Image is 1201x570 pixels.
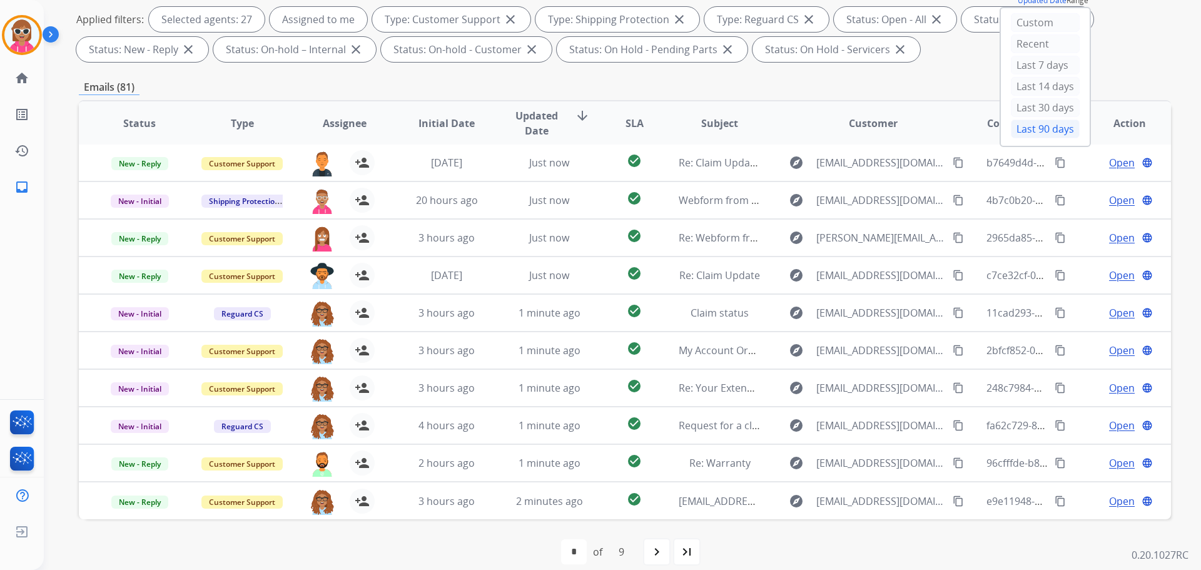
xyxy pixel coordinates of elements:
span: b7649d4d-b81a-4322-8c09-790ad00d6473 [986,156,1182,170]
mat-icon: person_add [355,380,370,395]
mat-icon: check_circle [627,379,642,394]
span: Open [1109,268,1135,283]
mat-icon: content_copy [1055,195,1066,206]
span: 96cfffde-b8a4-4b55-bbf2-c7bd131117b5 [986,456,1173,470]
span: [EMAIL_ADDRESS][DOMAIN_NAME] [816,494,945,509]
mat-icon: history [14,143,29,158]
mat-icon: check_circle [627,416,642,431]
mat-icon: language [1142,157,1153,168]
mat-icon: content_copy [953,382,964,394]
img: agent-avatar [310,338,335,364]
mat-icon: content_copy [1055,232,1066,243]
span: Conversation ID [987,116,1067,131]
mat-icon: language [1142,420,1153,431]
mat-icon: person_add [355,455,370,471]
mat-icon: close [929,12,944,27]
span: Updated Date [509,108,565,138]
span: Assignee [323,116,367,131]
img: agent-avatar [310,300,335,327]
span: 1 minute ago [519,419,580,432]
mat-icon: content_copy [1055,420,1066,431]
mat-icon: content_copy [953,157,964,168]
img: agent-avatar [310,489,335,515]
span: Status [123,116,156,131]
img: avatar [4,18,39,53]
img: agent-avatar [310,188,335,214]
span: Customer Support [201,270,283,283]
span: 3 hours ago [418,381,475,395]
mat-icon: content_copy [1055,457,1066,469]
div: Type: Shipping Protection [535,7,699,32]
div: Last 14 days [1011,77,1080,96]
span: Customer Support [201,345,283,358]
span: Just now [529,156,569,170]
span: Open [1109,494,1135,509]
span: Reguard CS [214,420,271,433]
mat-icon: check_circle [627,454,642,469]
span: Re: Claim Update: Parts ordered for repair [679,156,878,170]
mat-icon: language [1142,307,1153,318]
span: Re: Claim Update [679,268,760,282]
mat-icon: explore [789,455,804,471]
div: Selected agents: 27 [149,7,265,32]
span: Open [1109,230,1135,245]
div: Last 30 days [1011,98,1080,117]
img: agent-avatar [310,450,335,477]
span: [DATE] [431,268,462,282]
mat-icon: content_copy [1055,307,1066,318]
mat-icon: content_copy [1055,157,1066,168]
span: [EMAIL_ADDRESS][DOMAIN_NAME] [816,343,945,358]
mat-icon: language [1142,232,1153,243]
span: Customer Support [201,382,283,395]
span: 4b7c0b20-6391-418f-89c0-8d5ed1473160 [986,193,1178,207]
span: [EMAIL_ADDRESS][DOMAIN_NAME] [816,380,945,395]
mat-icon: language [1142,457,1153,469]
span: Open [1109,305,1135,320]
mat-icon: inbox [14,180,29,195]
mat-icon: explore [789,343,804,358]
span: New - Initial [111,382,169,395]
span: SLA [626,116,644,131]
mat-icon: content_copy [1055,496,1066,507]
mat-icon: explore [789,155,804,170]
mat-icon: close [893,42,908,57]
span: New - Reply [111,157,168,170]
mat-icon: check_circle [627,303,642,318]
span: Open [1109,193,1135,208]
mat-icon: language [1142,382,1153,394]
img: agent-avatar [310,225,335,252]
img: agent-avatar [310,150,335,176]
span: 4 hours ago [418,419,475,432]
mat-icon: navigate_next [649,544,664,559]
mat-icon: person_add [355,305,370,320]
img: agent-avatar [310,375,335,402]
p: Emails (81) [79,79,139,95]
mat-icon: content_copy [953,496,964,507]
span: [EMAIL_ADDRESS][DOMAIN_NAME] [816,193,945,208]
div: Type: Reguard CS [704,7,829,32]
span: [EMAIL_ADDRESS][DOMAIN_NAME] [816,268,945,283]
span: e9e11948-eb22-4d90-82cb-9d0c73de04e3 [986,494,1181,508]
mat-icon: close [801,12,816,27]
span: New - Reply [111,270,168,283]
span: New - Initial [111,195,169,208]
mat-icon: close [524,42,539,57]
mat-icon: arrow_downward [575,108,590,123]
mat-icon: person_add [355,193,370,208]
mat-icon: person_add [355,268,370,283]
span: 3 hours ago [418,494,475,508]
mat-icon: person_add [355,155,370,170]
span: New - Initial [111,420,169,433]
mat-icon: person_add [355,343,370,358]
span: 11cad293-e809-456d-a1e2-da107d0cf50c [986,306,1177,320]
span: Open [1109,455,1135,471]
div: Last 7 days [1011,56,1080,74]
span: Open [1109,380,1135,395]
img: agent-avatar [310,413,335,439]
span: [DATE] [431,156,462,170]
span: Shipping Protection [201,195,287,208]
mat-icon: content_copy [953,420,964,431]
span: Initial Date [418,116,475,131]
mat-icon: check_circle [627,228,642,243]
mat-icon: content_copy [953,195,964,206]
